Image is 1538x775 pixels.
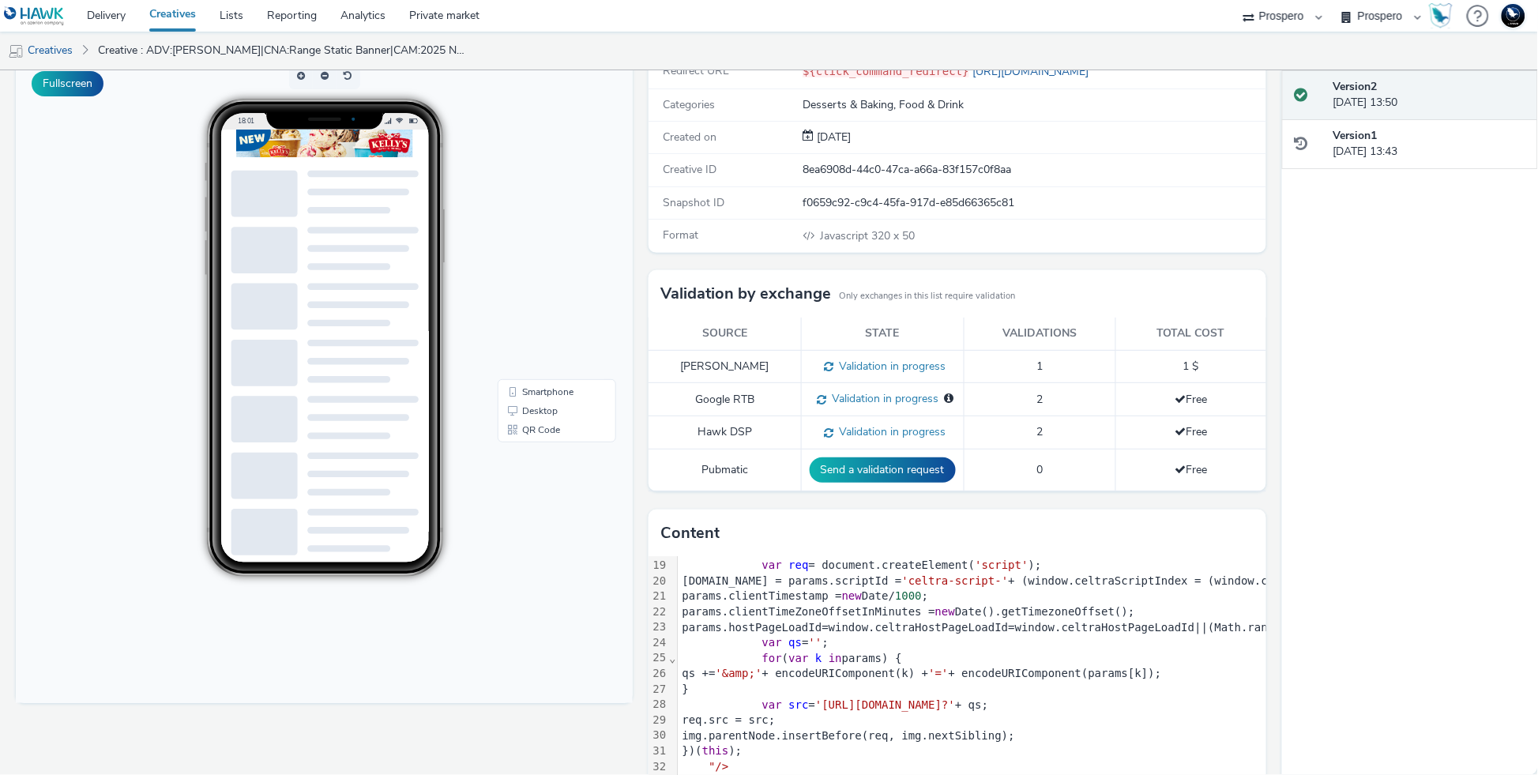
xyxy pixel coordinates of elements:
span: 'celtra-script-' [902,574,1009,587]
span: new [935,605,955,618]
div: 32 [649,759,668,775]
div: 22 [649,604,668,620]
a: [URL][DOMAIN_NAME] [969,64,1096,79]
button: Fullscreen [32,71,103,96]
div: 31 [649,743,668,759]
div: 20 [649,574,668,589]
div: 21 [649,589,668,604]
span: Validation in progress [834,359,946,374]
th: Validations [964,318,1115,350]
span: "/> [709,760,728,773]
span: '=' [928,667,948,679]
div: Desserts & Baking, Food & Drink [803,97,1264,113]
img: Support Hawk [1502,4,1525,28]
div: 28 [649,697,668,713]
span: urldecode [1182,544,1242,556]
li: Desktop [485,346,597,365]
span: Fold line [668,652,676,664]
span: var [762,559,782,571]
div: 19 [649,558,668,574]
img: undefined Logo [4,6,65,26]
span: 'script' [975,559,1028,571]
span: var [1102,544,1122,556]
div: 30 [649,728,668,743]
li: QR Code [485,365,597,384]
div: 8ea6908d-44c0-47ca-a66a-83f157c0f8aa [803,162,1264,178]
span: 0 [1036,462,1043,477]
div: 23 [649,619,668,635]
span: [DATE] [814,130,851,145]
div: [DATE] 13:50 [1333,79,1525,111]
h3: Validation by exchange [660,282,831,306]
span: src [788,698,808,711]
span: Creative ID [663,162,716,177]
td: Google RTB [649,383,801,416]
span: req [788,559,808,571]
button: Send a validation request [810,457,956,483]
strong: Version 2 [1333,79,1377,94]
span: 2 [1036,424,1043,439]
div: 25 [649,650,668,666]
span: n [1075,544,1081,556]
code: ${click_command_redirect} [803,65,969,77]
span: 2 [1036,392,1043,407]
span: decfs [1128,544,1161,556]
td: Hawk DSP [649,416,801,450]
a: Creative : ADV:[PERSON_NAME]|CNA:Range Static Banner|CAM:2025 NPD|CHA:Display|PLA:Prospero|INV:Mo... [90,32,475,70]
span: in [829,652,842,664]
td: Pubmatic [649,450,801,491]
span: 1 $ [1183,359,1199,374]
span: Redirect URL [663,63,729,78]
img: Hawk Academy [1429,3,1453,28]
span: QR Code [506,370,544,379]
div: Creation 12 September 2025, 13:43 [814,130,851,145]
span: qs [788,636,802,649]
div: [DATE] 13:43 [1333,128,1525,160]
span: var [788,652,808,664]
span: Smartphone [506,332,558,341]
a: Hawk Academy [1429,3,1459,28]
span: '&amp;' [716,667,762,679]
div: 29 [649,713,668,728]
span: '[URL][DOMAIN_NAME]?' [815,698,955,711]
div: 24 [649,635,668,651]
span: Free [1175,392,1207,407]
h3: Content [660,521,720,545]
td: [PERSON_NAME] [649,350,801,383]
span: for [762,652,782,664]
span: var [762,698,782,711]
th: State [801,318,964,350]
span: Validation in progress [834,424,946,439]
div: f0659c92-c9c4-45fa-917d-e85d66365c81 [803,195,1264,211]
th: Total cost [1115,318,1265,350]
span: Free [1175,424,1207,439]
div: 26 [649,666,668,682]
span: Free [1175,462,1207,477]
span: Desktop [506,351,542,360]
span: Created on [663,130,716,145]
div: 27 [649,682,668,698]
small: Only exchanges in this list require validation [839,290,1015,303]
span: function [1015,544,1068,556]
span: 18:01 [221,61,239,70]
span: Format [663,228,698,243]
li: Smartphone [485,327,597,346]
span: k [815,652,822,664]
span: 320 x 50 [818,228,915,243]
th: Source [649,318,801,350]
span: Categories [663,97,715,112]
strong: Version 1 [1333,128,1377,143]
span: new [842,589,862,602]
span: Javascript [820,228,871,243]
span: Validation in progress [826,391,938,406]
span: this [702,744,729,757]
span: 1 [1036,359,1043,374]
span: '' [809,636,822,649]
img: mobile [8,43,24,59]
span: Snapshot ID [663,195,724,210]
span: var [762,636,782,649]
span: 1000 [895,589,922,602]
